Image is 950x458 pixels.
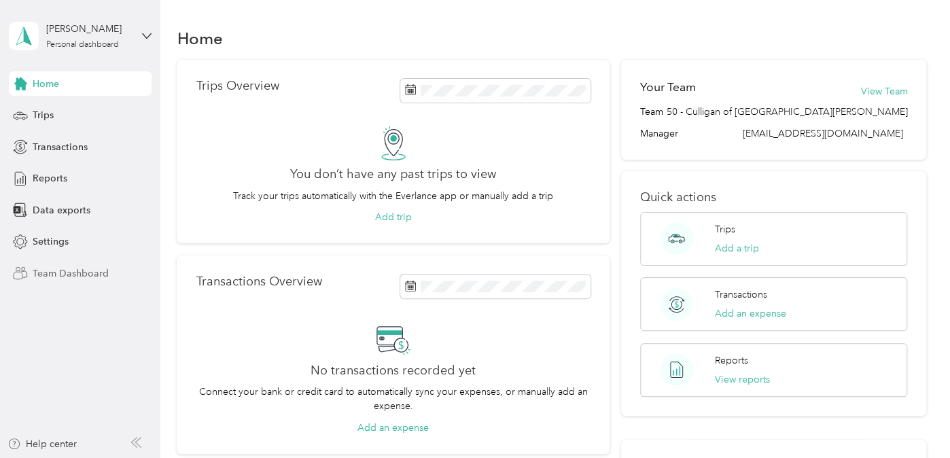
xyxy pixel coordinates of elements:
h2: Your Team [640,79,696,96]
span: [EMAIL_ADDRESS][DOMAIN_NAME] [742,128,902,139]
p: Trips Overview [196,79,279,93]
p: Trips [715,222,735,236]
p: Transactions [715,287,767,302]
span: Home [33,77,59,91]
span: Settings [33,234,69,249]
h2: No transactions recorded yet [311,364,476,378]
button: View Team [860,84,907,99]
span: Transactions [33,140,88,154]
div: [PERSON_NAME] [46,22,130,36]
iframe: Everlance-gr Chat Button Frame [874,382,950,458]
span: 50 - Culligan of [GEOGRAPHIC_DATA][PERSON_NAME] [666,105,907,119]
button: Add an expense [357,421,429,435]
span: Trips [33,108,54,122]
button: View reports [715,372,770,387]
p: Reports [715,353,748,368]
p: Transactions Overview [196,275,321,289]
div: Personal dashboard [46,41,118,49]
button: Add an expense [715,306,786,321]
span: Manager [640,126,678,141]
button: Help center [7,437,77,451]
span: Reports [33,171,67,186]
p: Quick actions [640,190,907,205]
h2: You don’t have any past trips to view [290,167,496,181]
p: Track your trips automatically with the Everlance app or manually add a trip [233,189,553,203]
span: Data exports [33,203,90,217]
p: Connect your bank or credit card to automatically sync your expenses, or manually add an expense. [196,385,590,413]
h1: Home [177,31,222,46]
span: Team Dashboard [33,266,109,281]
button: Add a trip [715,241,759,256]
button: Add trip [375,210,412,224]
span: Team [640,105,663,119]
